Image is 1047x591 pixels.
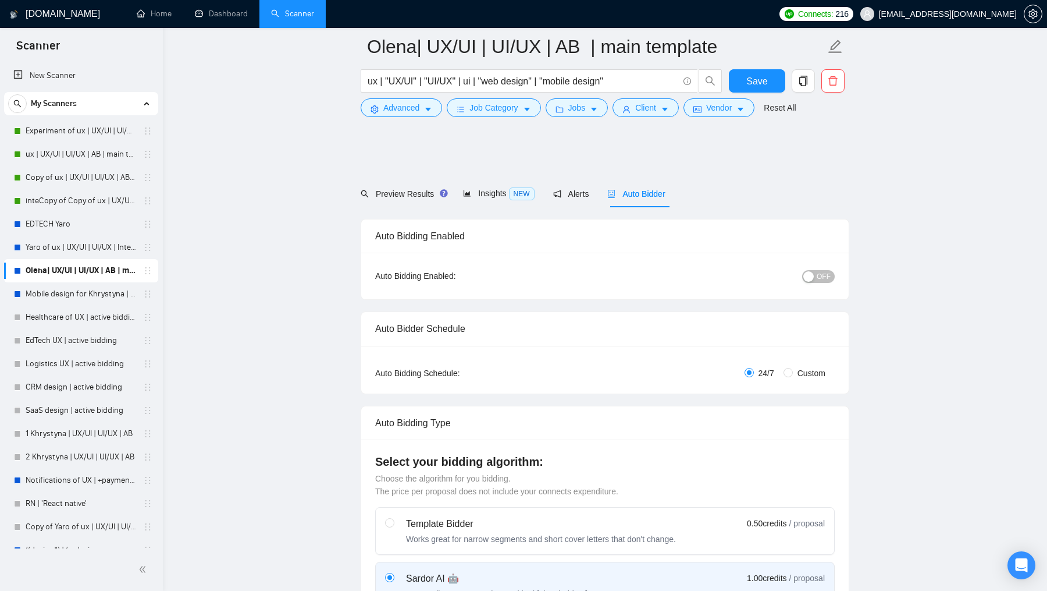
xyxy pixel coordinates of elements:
span: OFF [817,270,831,283]
span: edit [828,39,843,54]
input: Scanner name... [367,32,825,61]
span: Choose the algorithm for you bidding. The price per proposal does not include your connects expen... [375,474,618,496]
span: holder [143,266,152,275]
span: holder [143,499,152,508]
button: barsJob Categorycaret-down [447,98,540,117]
span: caret-down [424,105,432,114]
input: Search Freelance Jobs... [368,74,678,89]
span: robot [607,190,615,198]
span: folder [555,105,564,114]
span: holder [143,313,152,322]
span: caret-down [736,105,745,114]
a: homeHome [137,9,172,19]
a: inteCopy of Copy of ux | UX/UI | UI/UX | AB | main template [26,189,136,213]
span: search [699,76,721,86]
a: Experiment of ux | UX/UI | UI/UX | AB | main template [26,119,136,143]
a: Notifications of UX | +payment unverified | AN [26,469,136,492]
span: My Scanners [31,92,77,115]
span: holder [143,196,152,206]
span: setting [1024,9,1042,19]
span: NEW [509,187,535,200]
span: 1.00 credits [747,572,786,585]
img: upwork-logo.png [785,9,794,19]
span: holder [143,406,152,415]
span: holder [143,126,152,136]
span: user [863,10,871,18]
span: Client [635,101,656,114]
span: holder [143,336,152,345]
img: logo [10,5,18,24]
span: notification [553,190,561,198]
h4: Select your bidding algorithm: [375,454,835,470]
button: setting [1024,5,1042,23]
button: copy [792,69,815,93]
span: Scanner [7,37,69,62]
a: Olena| UX/UI | UI/UX | AB | main template [26,259,136,282]
li: My Scanners [4,92,158,585]
span: Jobs [568,101,586,114]
a: 1 Khrystyna | UX/UI | UI/UX | AB [26,422,136,445]
span: / proposal [789,572,825,584]
span: holder [143,173,152,182]
a: EDTECH Yaro [26,213,136,236]
span: Custom [793,367,830,380]
span: holder [143,359,152,369]
span: holder [143,522,152,532]
span: 216 [835,8,848,20]
a: Healthcare of UX | active bidding [26,306,136,329]
button: idcardVendorcaret-down [683,98,754,117]
a: searchScanner [271,9,314,19]
a: setting [1024,9,1042,19]
div: Auto Bidding Schedule: [375,367,528,380]
a: Copy of Yaro of ux | UX/UI | UI/UX | Intermediate [26,515,136,539]
span: Advanced [383,101,419,114]
span: double-left [138,564,150,575]
a: Copy of ux | UX/UI | UI/UX | AB | main template [26,166,136,189]
button: userClientcaret-down [612,98,679,117]
a: dashboardDashboard [195,9,248,19]
a: ux | UX/UI | UI/UX | AB | main template [26,143,136,166]
a: RN | 'React native' [26,492,136,515]
button: search [8,94,27,113]
span: Preview Results [361,189,444,199]
div: Works great for narrow segments and short cover letters that don't change. [406,533,676,545]
span: holder [143,289,152,299]
div: Auto Bidder Schedule [375,312,835,345]
span: setting [371,105,379,114]
a: 2 Khrystyna | UX/UI | UI/UX | AB [26,445,136,469]
span: bars [457,105,465,114]
a: SaaS design | active bidding [26,399,136,422]
a: Yaro of ux | UX/UI | UI/UX | Intermediate [26,236,136,259]
a: Reset All [764,101,796,114]
span: holder [143,383,152,392]
div: Auto Bidding Enabled: [375,270,528,282]
a: New Scanner [13,64,149,87]
span: holder [143,476,152,485]
div: Auto Bidding Type [375,406,835,440]
span: holder [143,220,152,229]
span: Insights [463,189,534,198]
span: search [361,190,369,198]
span: / proposal [789,518,825,529]
span: Alerts [553,189,589,199]
span: holder [143,150,152,159]
div: Tooltip anchor [439,188,449,199]
span: 24/7 [754,367,779,380]
span: 0.50 credits [747,517,786,530]
a: ((design*) | (redesi [26,539,136,562]
a: EdTech UX | active bidding [26,329,136,352]
span: area-chart [463,189,471,197]
span: caret-down [590,105,598,114]
button: folderJobscaret-down [546,98,608,117]
span: search [9,100,26,108]
div: Auto Bidding Enabled [375,220,835,253]
button: search [699,69,722,93]
span: holder [143,546,152,555]
span: delete [822,76,844,86]
div: Template Bidder [406,517,676,531]
span: Connects: [798,8,833,20]
span: holder [143,452,152,462]
span: Save [746,74,767,89]
div: Open Intercom Messenger [1007,551,1035,579]
button: delete [821,69,845,93]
